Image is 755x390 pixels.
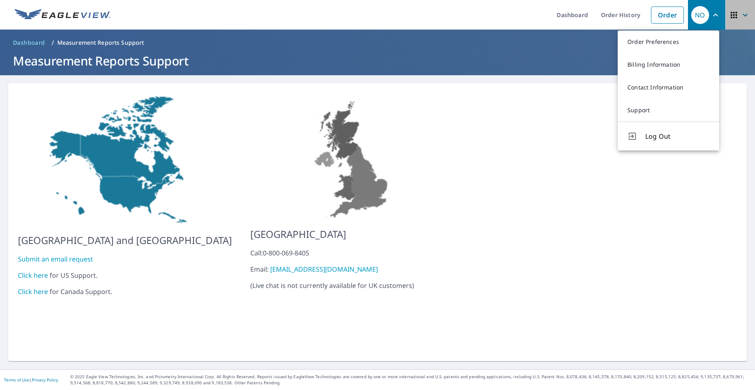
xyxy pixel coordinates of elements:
[18,270,232,280] div: for US Support.
[250,227,455,242] p: [GEOGRAPHIC_DATA]
[250,93,455,220] img: US-MAP
[645,131,709,141] span: Log Out
[18,271,48,280] a: Click here
[691,6,709,24] div: NO
[4,377,29,383] a: Terms of Use
[70,374,751,386] p: © 2025 Eagle View Technologies, Inc. and Pictometry International Corp. All Rights Reserved. Repo...
[618,76,719,99] a: Contact Information
[250,264,455,274] div: Email:
[4,377,58,382] p: |
[18,233,232,248] p: [GEOGRAPHIC_DATA] and [GEOGRAPHIC_DATA]
[13,39,45,47] span: Dashboard
[618,53,719,76] a: Billing Information
[18,287,232,296] div: for Canada Support.
[618,122,719,150] button: Log Out
[18,255,93,264] a: Submit an email request
[18,93,232,227] img: US-MAP
[57,39,144,47] p: Measurement Reports Support
[270,265,378,274] a: [EMAIL_ADDRESS][DOMAIN_NAME]
[250,248,455,290] p: ( Live chat is not currently available for UK customers )
[618,99,719,122] a: Support
[651,7,684,24] a: Order
[18,287,48,296] a: Click here
[10,52,745,69] h1: Measurement Reports Support
[15,9,111,21] img: EV Logo
[618,31,719,53] a: Order Preferences
[250,248,455,258] div: Call: 0-800-069-8405
[10,36,745,49] nav: breadcrumb
[32,377,58,383] a: Privacy Policy
[52,38,54,48] li: /
[10,36,48,49] a: Dashboard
